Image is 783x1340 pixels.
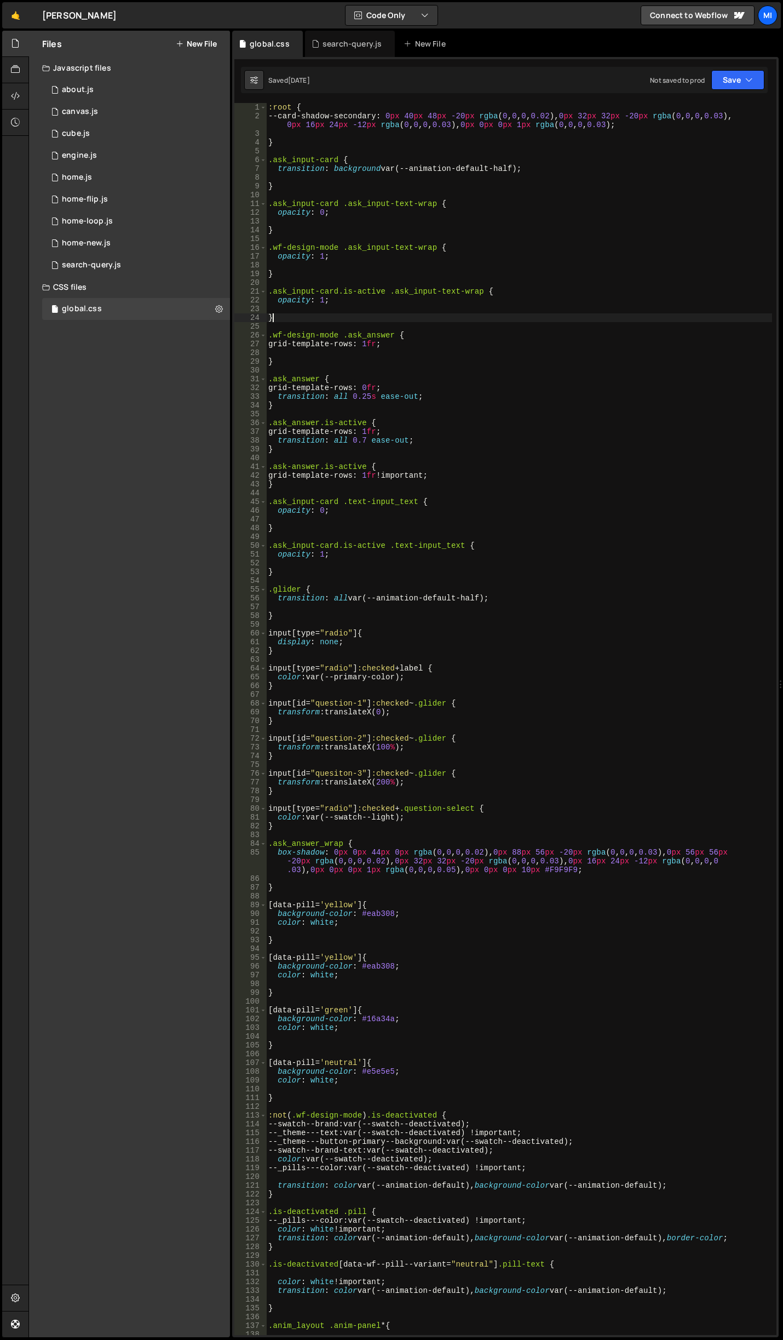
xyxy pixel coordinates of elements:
[234,340,267,348] div: 27
[234,1085,267,1093] div: 110
[234,208,267,217] div: 12
[234,883,267,892] div: 87
[62,107,98,117] div: canvas.js
[234,568,267,576] div: 53
[234,480,267,489] div: 43
[234,112,267,129] div: 2
[234,795,267,804] div: 79
[234,348,267,357] div: 28
[234,541,267,550] div: 50
[234,471,267,480] div: 42
[2,2,29,28] a: 🤙
[234,594,267,603] div: 56
[234,226,267,234] div: 14
[234,1076,267,1085] div: 109
[234,164,267,173] div: 7
[234,252,267,261] div: 17
[62,238,111,248] div: home-new.js
[234,1199,267,1207] div: 123
[42,101,230,123] div: 16715/45727.js
[234,383,267,392] div: 32
[62,85,94,95] div: about.js
[234,1321,267,1330] div: 137
[234,375,267,383] div: 31
[234,427,267,436] div: 37
[234,787,267,795] div: 78
[234,270,267,278] div: 19
[234,1190,267,1199] div: 122
[268,76,310,85] div: Saved
[234,927,267,936] div: 92
[234,611,267,620] div: 58
[234,620,267,629] div: 59
[234,1058,267,1067] div: 107
[234,778,267,787] div: 77
[42,254,230,276] div: 16715/47532.js
[234,261,267,270] div: 18
[234,918,267,927] div: 91
[234,1111,267,1120] div: 113
[62,129,90,139] div: cube.js
[234,147,267,156] div: 5
[234,1260,267,1269] div: 130
[62,151,97,161] div: engine.js
[234,173,267,182] div: 8
[234,1093,267,1102] div: 111
[234,366,267,375] div: 30
[234,1251,267,1260] div: 129
[234,1172,267,1181] div: 120
[234,576,267,585] div: 54
[234,1032,267,1041] div: 104
[234,410,267,419] div: 35
[62,194,108,204] div: home-flip.js
[234,489,267,497] div: 44
[234,234,267,243] div: 15
[758,5,778,25] div: Mi
[234,401,267,410] div: 34
[234,997,267,1006] div: 100
[42,38,62,50] h2: Files
[234,988,267,997] div: 99
[234,980,267,988] div: 98
[234,357,267,366] div: 29
[234,743,267,752] div: 73
[42,145,230,167] div: 16715/46974.js
[234,971,267,980] div: 97
[234,313,267,322] div: 24
[234,603,267,611] div: 57
[234,1041,267,1050] div: 105
[234,936,267,944] div: 93
[234,550,267,559] div: 51
[234,182,267,191] div: 9
[234,673,267,682] div: 65
[234,848,267,874] div: 85
[234,892,267,901] div: 88
[234,813,267,822] div: 81
[234,305,267,313] div: 23
[234,831,267,839] div: 83
[234,1304,267,1313] div: 135
[29,57,230,79] div: Javascript files
[234,524,267,532] div: 48
[234,532,267,541] div: 49
[62,304,102,314] div: global.css
[234,708,267,717] div: 69
[234,962,267,971] div: 96
[234,1216,267,1225] div: 125
[234,506,267,515] div: 46
[234,278,267,287] div: 20
[234,1015,267,1023] div: 102
[42,188,230,210] div: 16715/46608.js
[234,734,267,743] div: 72
[234,953,267,962] div: 95
[234,725,267,734] div: 71
[234,1286,267,1295] div: 133
[234,497,267,506] div: 45
[234,682,267,690] div: 66
[234,138,267,147] div: 4
[234,1155,267,1164] div: 118
[234,217,267,226] div: 13
[234,822,267,831] div: 82
[234,156,267,164] div: 6
[234,1129,267,1137] div: 115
